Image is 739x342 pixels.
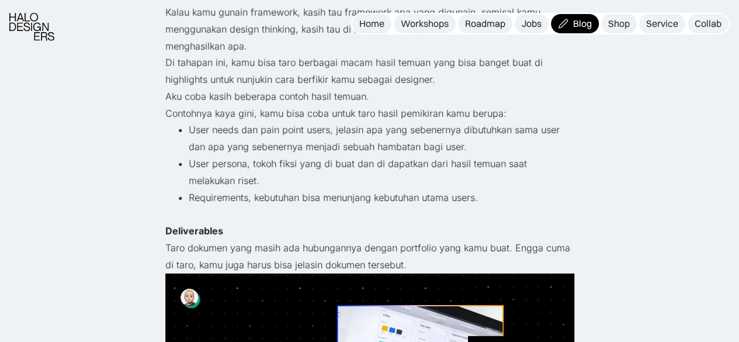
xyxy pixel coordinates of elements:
li: User persona, tokoh fiksi yang di buat dan di dapatkan dari hasil temuan saat melakukan riset. [189,156,574,189]
a: Roadmap [458,14,512,33]
a: Jobs [515,14,549,33]
p: Kalau kamu gunain framework, kasih tau framework apa yang digunain. semisal kamu menggunakan desi... [165,4,574,54]
div: Jobs [522,18,542,30]
a: Home [352,14,391,33]
li: Requirements, kebutuhan bisa menunjang kebutuhan utama users. [189,189,574,206]
li: User needs dan pain point users, jelasin apa yang sebenernya dibutuhkan sama user dan apa yang se... [189,122,574,156]
p: Aku coba kasih beberapa contoh hasil temuan. [165,88,574,105]
a: Workshops [394,14,456,33]
p: Contohnya kaya gini, kamu bisa coba untuk taro hasil pemikiran kamu berupa: [165,105,574,122]
strong: Deliverables [165,225,223,237]
div: Shop [608,18,630,30]
div: Service [646,18,678,30]
a: Service [639,14,685,33]
a: Blog [551,14,599,33]
p: ‍ [165,206,574,223]
a: Collab [688,14,728,33]
div: Workshops [401,18,449,30]
div: Roadmap [465,18,505,30]
p: Taro dokumen yang masih ada hubungannya dengan portfolio yang kamu buat. Engga cuma di taro, kamu... [165,240,574,274]
a: Shop [601,14,637,33]
div: Blog [573,18,592,30]
p: Di tahapan ini, kamu bisa taro berbagai macam hasil temuan yang bisa banget buat di highlights un... [165,54,574,88]
div: Home [359,18,384,30]
div: Collab [695,18,721,30]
